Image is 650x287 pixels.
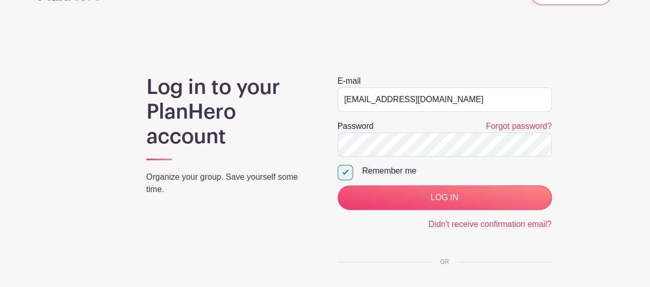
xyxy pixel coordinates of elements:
[146,171,313,196] p: Organize your group. Save yourself some time.
[338,185,552,210] input: LOG IN
[146,75,313,149] h1: Log in to your PlanHero account
[338,75,361,87] label: E-mail
[362,165,552,177] div: Remember me
[338,87,552,112] input: e.g. julie@eventco.com
[338,120,374,132] label: Password
[486,122,551,130] a: Forgot password?
[429,220,552,228] a: Didn't receive confirmation email?
[432,258,457,265] span: OR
